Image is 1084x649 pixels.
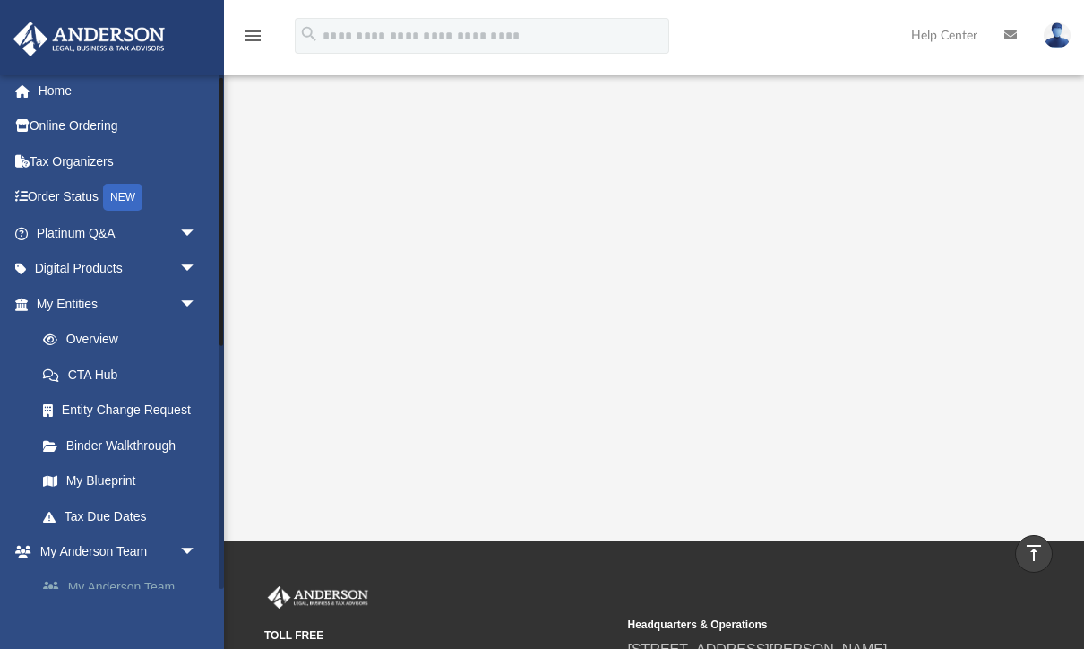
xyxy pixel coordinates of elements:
[13,73,224,108] a: Home
[25,428,224,463] a: Binder Walkthrough
[25,498,224,534] a: Tax Due Dates
[25,463,215,499] a: My Blueprint
[13,286,224,322] a: My Entitiesarrow_drop_down
[25,357,224,393] a: CTA Hub
[628,617,979,633] small: Headquarters & Operations
[25,393,224,428] a: Entity Change Request
[179,534,215,571] span: arrow_drop_down
[179,251,215,288] span: arrow_drop_down
[103,184,142,211] div: NEW
[13,108,224,144] a: Online Ordering
[25,322,224,358] a: Overview
[264,586,372,610] img: Anderson Advisors Platinum Portal
[264,627,615,644] small: TOLL FREE
[1023,542,1045,564] i: vertical_align_top
[13,215,224,251] a: Platinum Q&Aarrow_drop_down
[8,22,170,56] img: Anderson Advisors Platinum Portal
[1044,22,1071,48] img: User Pic
[13,179,224,216] a: Order StatusNEW
[25,569,224,605] a: My Anderson Team
[242,25,263,47] i: menu
[299,24,319,44] i: search
[13,251,224,287] a: Digital Productsarrow_drop_down
[179,286,215,323] span: arrow_drop_down
[13,534,224,570] a: My Anderson Teamarrow_drop_down
[179,215,215,252] span: arrow_drop_down
[13,143,224,179] a: Tax Organizers
[242,34,263,47] a: menu
[1015,535,1053,573] a: vertical_align_top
